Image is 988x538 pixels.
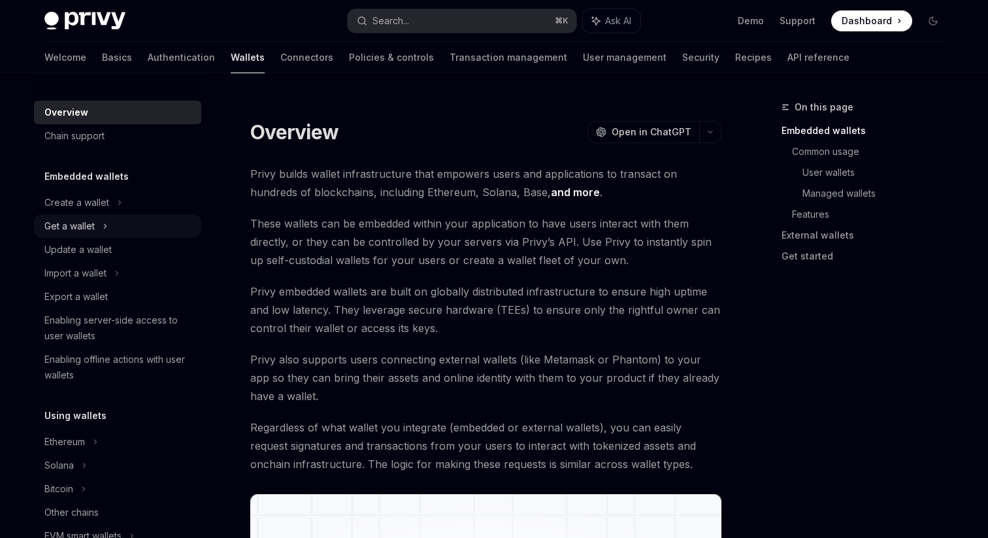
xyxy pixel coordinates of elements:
div: Solana [44,458,74,473]
a: User management [583,42,667,73]
span: Privy also supports users connecting external wallets (like Metamask or Phantom) to your app so t... [250,350,721,405]
button: Toggle dark mode [923,10,944,31]
span: Dashboard [842,14,892,27]
a: Chain support [34,124,201,148]
a: Basics [102,42,132,73]
a: Support [780,14,815,27]
a: and more [551,186,600,199]
span: Privy builds wallet infrastructure that empowers users and applications to transact on hundreds o... [250,165,721,201]
a: Wallets [231,42,265,73]
button: Search...⌘K [348,9,576,33]
img: dark logo [44,12,125,30]
a: Update a wallet [34,238,201,261]
div: Create a wallet [44,195,109,210]
a: User wallets [802,162,954,183]
a: Authentication [148,42,215,73]
a: Demo [738,14,764,27]
div: Ethereum [44,434,85,450]
div: Overview [44,105,88,120]
div: Update a wallet [44,242,112,258]
h5: Using wallets [44,408,107,424]
a: Transaction management [450,42,567,73]
a: Common usage [792,141,954,162]
a: Enabling offline actions with user wallets [34,348,201,387]
a: Managed wallets [802,183,954,204]
a: Welcome [44,42,86,73]
h5: Embedded wallets [44,169,129,184]
a: Overview [34,101,201,124]
span: Privy embedded wallets are built on globally distributed infrastructure to ensure high uptime and... [250,282,721,337]
button: Open in ChatGPT [587,121,699,143]
span: These wallets can be embedded within your application to have users interact with them directly, ... [250,214,721,269]
a: Security [682,42,719,73]
div: Search... [372,13,409,29]
a: Policies & controls [349,42,434,73]
div: Chain support [44,128,105,144]
div: Export a wallet [44,289,108,305]
span: ⌘ K [555,16,568,26]
div: Other chains [44,505,99,520]
a: Enabling server-side access to user wallets [34,309,201,348]
a: Dashboard [831,10,912,31]
span: On this page [795,99,853,115]
a: Other chains [34,501,201,524]
a: Features [792,204,954,225]
a: API reference [787,42,849,73]
span: Ask AI [605,14,631,27]
a: Embedded wallets [782,120,954,141]
a: Connectors [280,42,333,73]
div: Import a wallet [44,265,107,281]
div: Get a wallet [44,218,95,234]
div: Enabling server-side access to user wallets [44,312,193,344]
span: Regardless of what wallet you integrate (embedded or external wallets), you can easily request si... [250,418,721,473]
a: External wallets [782,225,954,246]
h1: Overview [250,120,338,144]
a: Export a wallet [34,285,201,309]
a: Recipes [735,42,772,73]
a: Get started [782,246,954,267]
span: Open in ChatGPT [612,126,691,139]
div: Enabling offline actions with user wallets [44,352,193,383]
div: Bitcoin [44,481,73,497]
button: Ask AI [583,9,640,33]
